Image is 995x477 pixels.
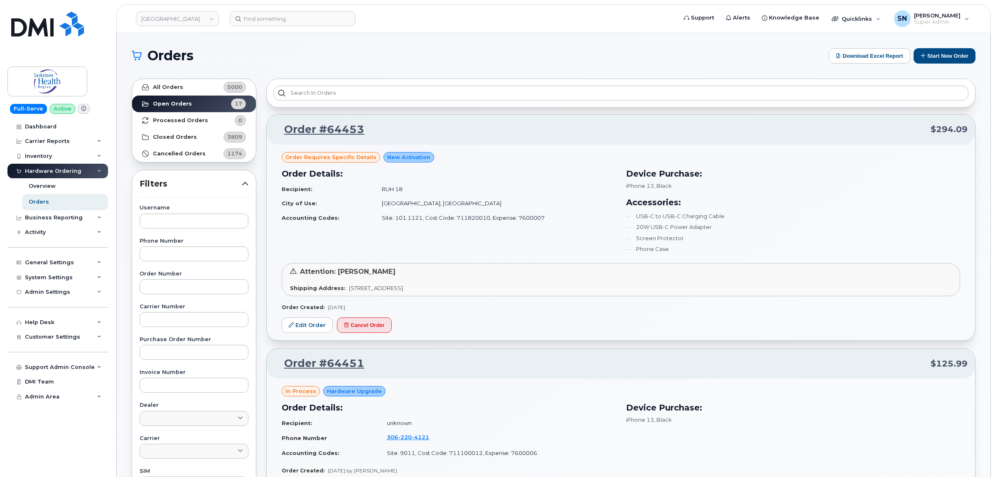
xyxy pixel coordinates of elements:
[626,182,654,189] span: iPhone 13
[282,214,339,221] strong: Accounting Codes:
[931,123,968,135] span: $294.09
[374,182,616,197] td: RUH 18
[379,446,616,460] td: Site: 9011, Cost Code: 711100012, Expense: 7600006
[337,317,392,333] button: Cancel Order
[153,134,197,140] strong: Closed Orders
[374,196,616,211] td: [GEOGRAPHIC_DATA], [GEOGRAPHIC_DATA]
[235,100,242,108] span: 17
[140,178,242,190] span: Filters
[227,150,242,157] span: 1174
[274,356,364,371] a: Order #64451
[282,467,324,474] strong: Order Created:
[626,401,961,414] h3: Device Purchase:
[914,48,975,64] button: Start New Order
[829,48,910,64] button: Download Excel Report
[626,212,961,220] li: USB-C to USB-C Charging Cable
[140,205,248,211] label: Username
[374,211,616,225] td: Site: 101.1121, Cost Code: 711820010, Expense: 7600007
[140,469,248,474] label: SIM
[153,101,192,107] strong: Open Orders
[626,234,961,242] li: Screen Protector
[654,182,672,189] span: , Black
[626,223,961,231] li: 20W USB-C Power Adapter
[227,83,242,91] span: 5000
[140,271,248,277] label: Order Number
[327,387,382,395] span: Hardware Upgrade
[140,370,248,375] label: Invoice Number
[282,304,324,310] strong: Order Created:
[153,117,208,124] strong: Processed Orders
[132,129,256,145] a: Closed Orders3809
[387,434,439,440] a: 3062204121
[412,434,429,440] span: 4121
[290,285,346,291] strong: Shipping Address:
[132,145,256,162] a: Cancelled Orders1174
[626,196,961,209] h3: Accessories:
[132,79,256,96] a: All Orders5000
[282,450,339,456] strong: Accounting Codes:
[132,96,256,112] a: Open Orders17
[931,358,968,370] span: $125.99
[140,403,248,408] label: Dealer
[282,435,327,441] strong: Phone Number
[387,153,430,161] span: New Activation
[300,268,396,275] span: Attention: [PERSON_NAME]
[140,238,248,244] label: Phone Number
[328,467,397,474] span: [DATE] by [PERSON_NAME]
[387,434,429,440] span: 306
[153,150,206,157] strong: Cancelled Orders
[654,416,672,423] span: , Black
[626,245,961,253] li: Phone Case
[238,116,242,124] span: 0
[379,416,616,430] td: unknown
[132,112,256,129] a: Processed Orders0
[282,200,317,207] strong: City of Use:
[273,86,968,101] input: Search in orders
[626,167,961,180] h3: Device Purchase:
[153,84,183,91] strong: All Orders
[282,186,312,192] strong: Recipient:
[328,304,345,310] span: [DATE]
[140,436,248,441] label: Carrier
[282,420,312,426] strong: Recipient:
[227,133,242,141] span: 3809
[140,337,248,342] label: Purchase Order Number
[285,387,316,395] span: in process
[282,167,616,180] h3: Order Details:
[282,401,616,414] h3: Order Details:
[140,304,248,310] label: Carrier Number
[349,285,403,291] span: [STREET_ADDRESS]
[282,317,333,333] a: Edit Order
[626,416,654,423] span: iPhone 13
[274,122,364,137] a: Order #64453
[398,434,412,440] span: 220
[959,441,989,471] iframe: Messenger Launcher
[285,153,376,161] span: Order requires Specific details
[147,49,194,62] span: Orders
